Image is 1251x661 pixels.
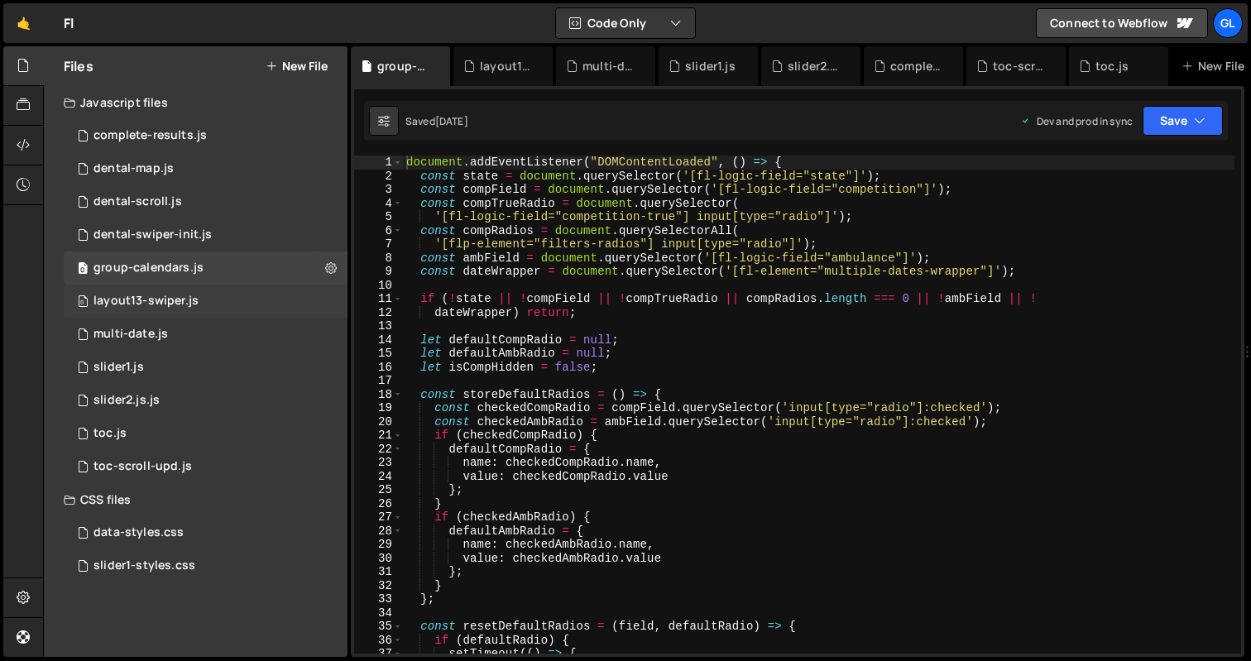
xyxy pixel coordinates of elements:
[354,470,403,484] div: 24
[354,592,403,606] div: 33
[64,384,347,417] div: 8562/17852.js
[685,58,736,74] div: slider1.js
[93,327,168,342] div: multi-date.js
[93,426,127,441] div: toc.js
[556,8,695,38] button: Code Only
[354,620,403,634] div: 35
[354,319,403,333] div: 13
[354,306,403,320] div: 12
[354,538,403,552] div: 29
[44,483,347,516] div: CSS files
[1181,58,1251,74] div: New File
[93,161,174,176] div: dental-map.js
[64,516,347,549] div: 8562/27686.css
[377,58,430,74] div: group-calendars.js
[64,119,347,152] div: 8562/43797.js
[64,57,93,75] h2: Files
[64,218,347,251] div: 8562/40329.js
[64,152,347,185] div: 8562/40331.js
[78,263,88,276] span: 0
[354,443,403,457] div: 22
[405,114,468,128] div: Saved
[582,58,635,74] div: multi-date.js
[354,579,403,593] div: 32
[93,525,184,540] div: data-styles.css
[93,261,204,275] div: group-calendars.js
[354,606,403,620] div: 34
[93,393,160,408] div: slider2.js.js
[354,552,403,566] div: 30
[3,3,44,43] a: 🤙
[993,58,1046,74] div: toc-scroll-upd.js
[64,285,347,318] div: 8562/32300.js
[64,417,347,450] div: 8562/43760.js
[354,647,403,661] div: 37
[354,170,403,184] div: 2
[890,58,943,74] div: complete-results.js
[354,224,403,238] div: 6
[354,265,403,279] div: 9
[64,549,347,582] div: 8562/17850.css
[93,360,144,375] div: slider1.js
[354,361,403,375] div: 16
[354,251,403,266] div: 8
[354,510,403,524] div: 27
[354,388,403,402] div: 18
[354,279,403,293] div: 10
[64,450,347,483] div: 8562/43763.js
[354,634,403,648] div: 36
[1036,8,1208,38] a: Connect to Webflow
[1020,114,1133,128] div: Dev and prod in sync
[354,415,403,429] div: 20
[480,58,533,74] div: layout13-swiper.js
[1095,58,1129,74] div: toc.js
[64,351,347,384] div: 8562/17849.js
[354,292,403,306] div: 11
[78,296,88,309] span: 0
[354,210,403,224] div: 5
[354,156,403,170] div: 1
[354,237,403,251] div: 7
[354,401,403,415] div: 19
[354,374,403,388] div: 17
[93,128,207,143] div: complete-results.js
[354,183,403,197] div: 3
[93,558,195,573] div: slider1-styles.css
[435,114,468,128] div: [DATE]
[64,185,347,218] div: 8562/40330.js
[354,197,403,211] div: 4
[44,86,347,119] div: Javascript files
[354,524,403,539] div: 28
[354,565,403,579] div: 31
[266,60,328,73] button: New File
[64,318,347,351] div: 8562/27685.js
[354,333,403,347] div: 14
[1143,106,1223,136] button: Save
[93,294,199,309] div: layout13-swiper.js
[354,456,403,470] div: 23
[354,429,403,443] div: 21
[64,13,74,33] div: Fl
[788,58,841,74] div: slider2.js.js
[93,459,192,474] div: toc-scroll-upd.js
[64,251,347,285] div: 8562/27678.js
[354,497,403,511] div: 26
[354,347,403,361] div: 15
[93,228,212,242] div: dental-swiper-init.js
[93,194,182,209] div: dental-scroll.js
[354,483,403,497] div: 25
[1213,8,1243,38] a: Gl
